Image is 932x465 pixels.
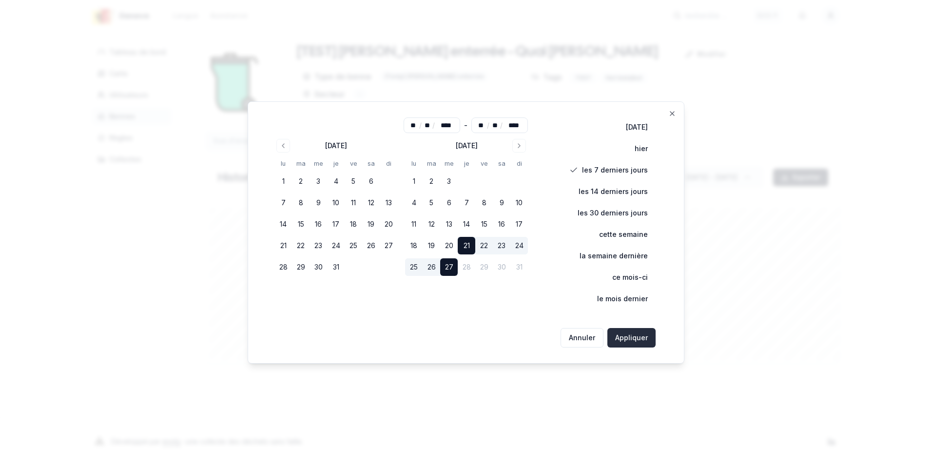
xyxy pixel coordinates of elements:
button: 14 [458,215,475,233]
button: 26 [362,237,380,254]
button: 17 [510,215,528,233]
button: le mois dernier [577,289,656,309]
button: 17 [327,215,345,233]
span: / [419,120,422,130]
button: 26 [423,258,440,276]
button: la semaine dernière [559,246,656,266]
th: mercredi [310,158,327,169]
button: 29 [292,258,310,276]
button: 22 [292,237,310,254]
button: 10 [510,194,528,212]
button: 22 [475,237,493,254]
button: 18 [345,215,362,233]
button: 12 [362,194,380,212]
button: 1 [274,173,292,190]
span: / [500,120,503,130]
button: 2 [423,173,440,190]
button: 21 [274,237,292,254]
button: hier [614,139,656,158]
button: 6 [362,173,380,190]
button: 30 [310,258,327,276]
th: vendredi [345,158,362,169]
button: 3 [310,173,327,190]
button: 4 [327,173,345,190]
button: Go to previous month [276,139,290,153]
button: [DATE] [605,117,656,137]
button: 15 [475,215,493,233]
button: 19 [423,237,440,254]
button: 25 [345,237,362,254]
button: 2 [292,173,310,190]
div: [DATE] [456,141,478,151]
button: 27 [440,258,458,276]
button: 13 [440,215,458,233]
button: 9 [493,194,510,212]
button: 3 [440,173,458,190]
button: 6 [440,194,458,212]
th: mercredi [440,158,458,169]
th: dimanche [380,158,397,169]
button: Appliquer [607,328,656,348]
button: 7 [458,194,475,212]
div: [DATE] [325,141,347,151]
th: mardi [423,158,440,169]
button: les 14 derniers jours [558,182,656,201]
button: 16 [310,215,327,233]
button: 8 [292,194,310,212]
button: 11 [405,215,423,233]
button: 7 [274,194,292,212]
div: - [464,117,467,133]
th: jeudi [458,158,475,169]
button: 20 [380,215,397,233]
th: samedi [362,158,380,169]
button: 25 [405,258,423,276]
button: 24 [510,237,528,254]
button: 20 [440,237,458,254]
button: 8 [475,194,493,212]
button: 9 [310,194,327,212]
button: 5 [345,173,362,190]
button: 4 [405,194,423,212]
button: 5 [423,194,440,212]
button: 27 [380,237,397,254]
th: lundi [405,158,423,169]
button: 21 [458,237,475,254]
button: 23 [493,237,510,254]
th: samedi [493,158,510,169]
button: 31 [327,258,345,276]
th: vendredi [475,158,493,169]
button: 12 [423,215,440,233]
button: 1 [405,173,423,190]
button: 28 [274,258,292,276]
button: 18 [405,237,423,254]
button: Go to next month [512,139,526,153]
button: les 30 derniers jours [557,203,656,223]
button: cette semaine [579,225,656,244]
button: 23 [310,237,327,254]
button: 14 [274,215,292,233]
button: Annuler [561,328,603,348]
button: 24 [327,237,345,254]
button: 15 [292,215,310,233]
button: 19 [362,215,380,233]
button: 10 [327,194,345,212]
span: / [487,120,489,130]
th: lundi [274,158,292,169]
button: 13 [380,194,397,212]
button: ce mois-ci [592,268,656,287]
button: 16 [493,215,510,233]
th: mardi [292,158,310,169]
span: / [432,120,435,130]
th: jeudi [327,158,345,169]
th: dimanche [510,158,528,169]
button: 11 [345,194,362,212]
